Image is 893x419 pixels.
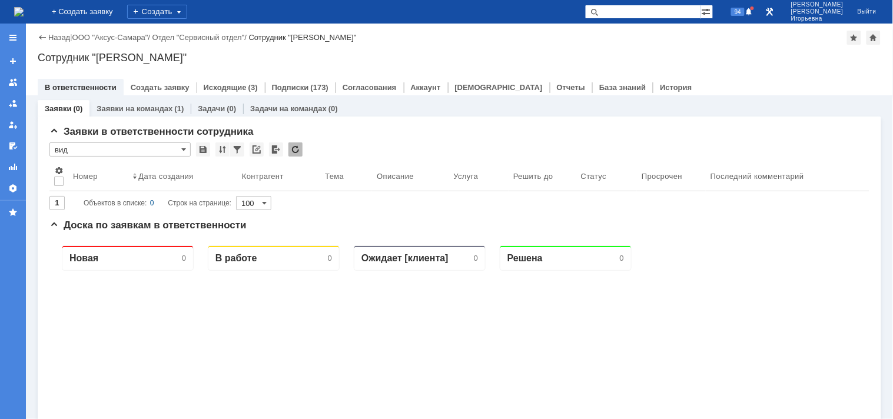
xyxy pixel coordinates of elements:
[458,16,493,28] div: Решена
[312,16,399,28] div: Ожидает [клиента]
[215,142,230,157] div: Сортировка...
[20,16,49,28] div: Новая
[128,161,237,191] th: Дата создания
[45,104,71,113] a: Заявки
[196,142,210,157] div: Сохранить вид
[272,83,309,92] a: Подписки
[288,142,303,157] div: Обновлять список
[68,161,128,191] th: Номер
[198,104,225,113] a: Задачи
[70,32,72,41] div: |
[847,31,861,45] div: Добавить в избранное
[73,104,82,113] div: (0)
[449,161,509,191] th: Услуга
[581,172,606,181] div: Статус
[131,83,190,92] a: Создать заявку
[45,83,117,92] a: В ответственности
[38,52,881,64] div: Сотрудник "[PERSON_NAME]"
[763,5,777,19] a: Перейти в интерфейс администратора
[701,5,713,16] span: Расширенный поиск
[328,104,338,113] div: (0)
[311,83,328,92] div: (173)
[343,83,397,92] a: Согласования
[325,172,344,181] div: Тема
[97,104,172,113] a: Заявки на командах
[867,31,881,45] div: Сделать домашней страницей
[204,83,247,92] a: Исходящие
[424,18,429,26] div: 0
[227,104,236,113] div: (0)
[599,83,646,92] a: База знаний
[791,15,844,22] span: Игорьевна
[73,172,98,181] div: Номер
[731,8,745,16] span: 94
[166,16,208,28] div: В работе
[72,33,152,42] div: /
[4,73,22,92] a: Заявки на командах
[174,104,184,113] div: (1)
[278,18,283,26] div: 0
[84,199,147,207] span: Объектов в списке:
[242,172,284,181] div: Контрагент
[411,83,441,92] a: Аккаунт
[4,52,22,71] a: Создать заявку
[791,8,844,15] span: [PERSON_NAME]
[377,172,414,181] div: Описание
[230,142,244,157] div: Фильтрация...
[49,126,254,137] span: Заявки в ответственности сотрудника
[49,220,247,231] span: Доска по заявкам в ответственности
[249,33,357,42] div: Сотрудник "[PERSON_NAME]"
[152,33,245,42] a: Отдел "Сервисный отдел"
[642,172,682,181] div: Просрочен
[4,158,22,177] a: Отчеты
[127,5,187,19] div: Создать
[54,166,64,175] span: Настройки
[237,161,320,191] th: Контрагент
[557,83,586,92] a: Отчеты
[48,33,70,42] a: Назад
[150,196,154,210] div: 0
[320,161,372,191] th: Тема
[4,137,22,155] a: Мои согласования
[132,18,137,26] div: 0
[4,179,22,198] a: Настройки
[711,172,804,181] div: Последний комментарий
[250,104,327,113] a: Задачи на командах
[455,83,543,92] a: [DEMOGRAPHIC_DATA]
[138,172,193,181] div: Дата создания
[84,196,231,210] i: Строк на странице:
[513,172,553,181] div: Решить до
[152,33,249,42] div: /
[791,1,844,8] span: [PERSON_NAME]
[14,7,24,16] a: Перейти на домашнюю страницу
[72,33,148,42] a: ООО "Аксус-Самара"
[4,115,22,134] a: Мои заявки
[250,142,264,157] div: Скопировать ссылку на список
[660,83,692,92] a: История
[576,161,637,191] th: Статус
[4,94,22,113] a: Заявки в моей ответственности
[570,18,575,26] div: 0
[14,7,24,16] img: logo
[248,83,258,92] div: (3)
[454,172,479,181] div: Услуга
[269,142,283,157] div: Экспорт списка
